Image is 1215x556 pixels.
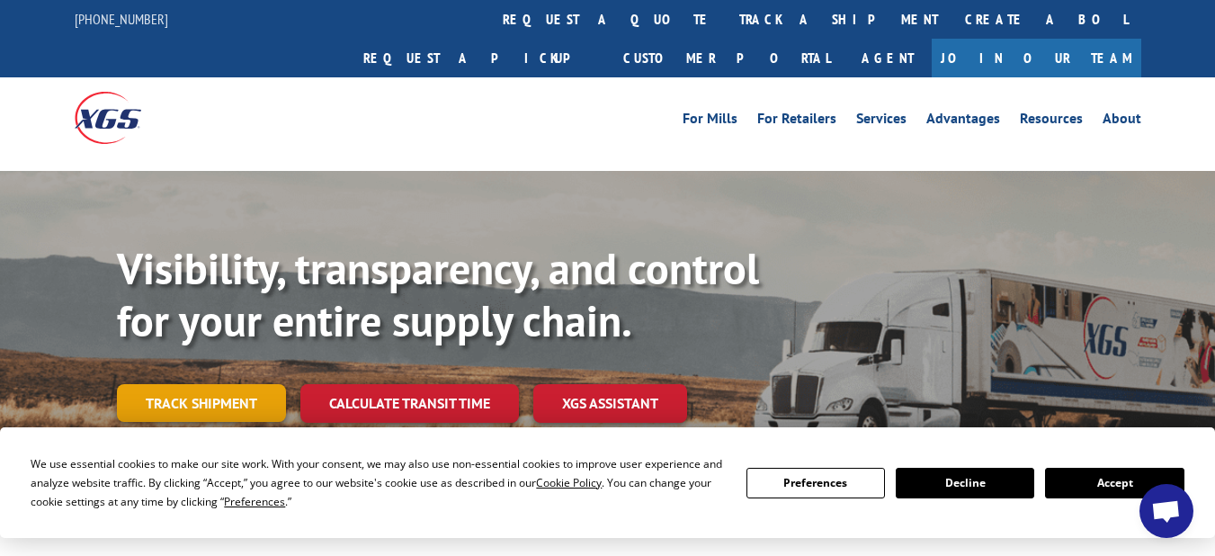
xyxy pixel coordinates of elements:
a: Agent [844,39,932,77]
button: Accept [1045,468,1184,498]
button: Decline [896,468,1034,498]
a: Customer Portal [610,39,844,77]
a: For Mills [683,112,737,131]
a: Request a pickup [350,39,610,77]
a: For Retailers [757,112,836,131]
a: [PHONE_NUMBER] [75,10,168,28]
span: Cookie Policy [536,475,602,490]
b: Visibility, transparency, and control for your entire supply chain. [117,240,759,348]
a: About [1103,112,1141,131]
a: XGS ASSISTANT [533,384,687,423]
a: Join Our Team [932,39,1141,77]
a: Services [856,112,907,131]
a: Advantages [926,112,1000,131]
span: Preferences [224,494,285,509]
a: Track shipment [117,384,286,422]
a: Calculate transit time [300,384,519,423]
div: Open chat [1139,484,1193,538]
button: Preferences [746,468,885,498]
a: Resources [1020,112,1083,131]
div: We use essential cookies to make our site work. With your consent, we may also use non-essential ... [31,454,724,511]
